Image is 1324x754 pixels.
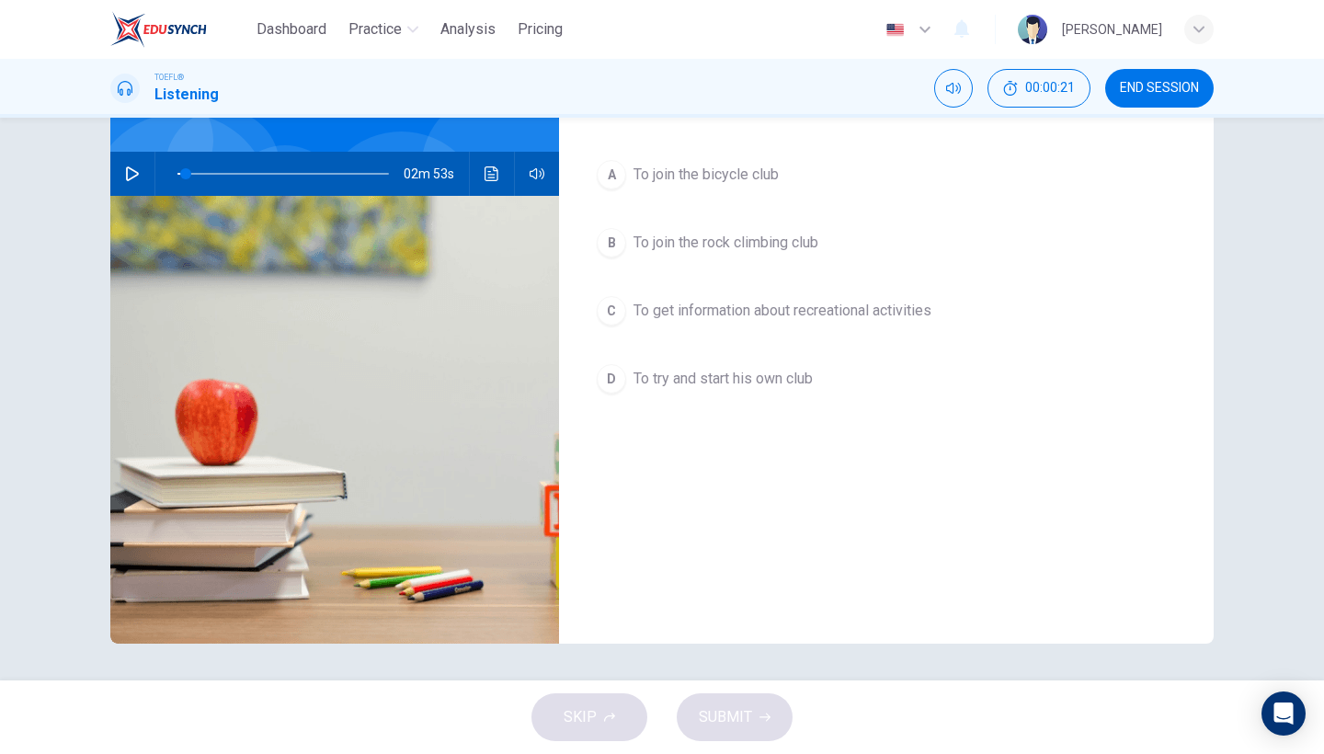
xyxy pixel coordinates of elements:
[633,300,931,322] span: To get information about recreational activities
[1105,69,1214,108] button: END SESSION
[1261,691,1306,736] div: Open Intercom Messenger
[110,11,249,48] a: EduSynch logo
[633,164,779,186] span: To join the bicycle club
[249,13,334,46] button: Dashboard
[884,23,907,37] img: en
[934,69,973,108] div: Mute
[588,220,1184,266] button: BTo join the rock climbing club
[1018,15,1047,44] img: Profile picture
[518,18,563,40] span: Pricing
[987,69,1090,108] div: Hide
[348,18,402,40] span: Practice
[477,152,507,196] button: Click to see the audio transcription
[1120,81,1199,96] span: END SESSION
[257,18,326,40] span: Dashboard
[597,228,626,257] div: B
[597,364,626,394] div: D
[440,18,496,40] span: Analysis
[510,13,570,46] button: Pricing
[588,288,1184,334] button: CTo get information about recreational activities
[588,152,1184,198] button: ATo join the bicycle club
[433,13,503,46] button: Analysis
[633,232,818,254] span: To join the rock climbing club
[588,356,1184,402] button: DTo try and start his own club
[404,152,469,196] span: 02m 53s
[110,11,207,48] img: EduSynch logo
[987,69,1090,108] button: 00:00:21
[110,196,559,644] img: Listen to this clip about Bicycle Clubs and answer the following questions:
[341,13,426,46] button: Practice
[633,368,813,390] span: To try and start his own club
[154,71,184,84] span: TOEFL®
[597,296,626,326] div: C
[1025,81,1075,96] span: 00:00:21
[1062,18,1162,40] div: [PERSON_NAME]
[154,84,219,106] h1: Listening
[597,160,626,189] div: A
